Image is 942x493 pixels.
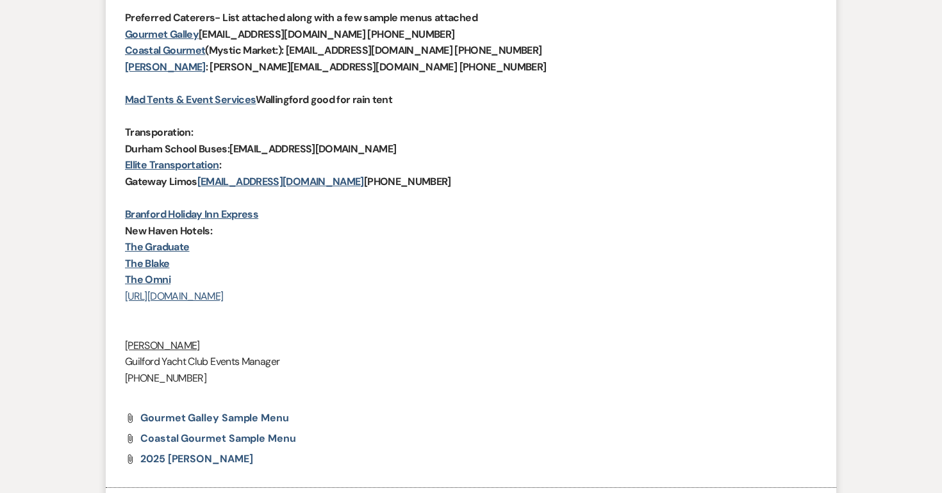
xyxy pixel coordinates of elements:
[125,28,199,41] a: Gourmet Galley
[125,142,396,156] strong: Durham School Buses:[EMAIL_ADDRESS][DOMAIN_NAME]
[205,44,541,57] strong: (Mystic Market:): [EMAIL_ADDRESS][DOMAIN_NAME] [PHONE_NUMBER]
[140,433,296,444] a: Coastal Gourmet Sample Menu
[199,28,454,41] strong: [EMAIL_ADDRESS][DOMAIN_NAME] [PHONE_NUMBER]
[140,413,289,423] a: Gourmet Galley Sample Menu
[125,60,206,74] a: [PERSON_NAME]
[125,207,258,221] a: Branford Holiday Inn Express
[256,93,392,106] strong: Wallingford good for rain tent
[125,93,256,106] a: Mad Tents & Event Services
[125,158,219,172] a: Ellite Transportation
[125,125,193,139] strong: Transporation:
[197,175,364,188] a: [EMAIL_ADDRESS][DOMAIN_NAME]
[206,60,547,74] strong: : [PERSON_NAME][EMAIL_ADDRESS][DOMAIN_NAME] [PHONE_NUMBER]
[140,432,296,445] span: Coastal Gourmet Sample Menu
[364,175,451,188] strong: [PHONE_NUMBER]
[125,224,212,238] strong: New Haven Hotels:
[140,452,253,465] span: 2025 [PERSON_NAME]
[125,289,223,303] a: [URL][DOMAIN_NAME]
[219,158,221,172] strong: :
[125,339,200,352] u: [PERSON_NAME]
[125,257,169,270] a: The Blake
[140,454,253,464] a: 2025 [PERSON_NAME]
[125,371,206,385] span: [PHONE_NUMBER]
[125,240,189,254] a: The Graduate
[140,411,289,424] span: Gourmet Galley Sample Menu
[125,11,477,24] strong: Preferred Caterers- List attached along with a few sample menus attached
[125,355,279,368] span: Guilford Yacht Club Events Manager
[125,273,170,286] a: The Omni
[125,44,205,57] a: Coastal Gourmet
[125,175,197,188] strong: Gateway Limos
